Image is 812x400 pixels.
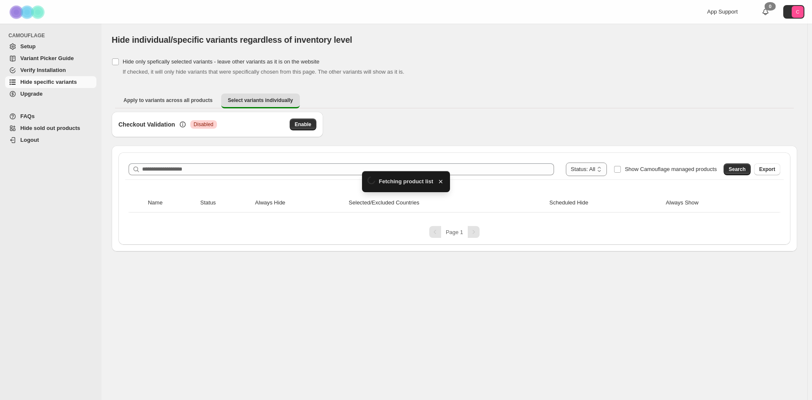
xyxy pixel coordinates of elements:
h3: Checkout Validation [118,120,175,129]
a: Verify Installation [5,64,96,76]
th: Always Show [663,193,763,212]
span: Search [729,166,746,173]
a: FAQs [5,110,96,122]
div: Select variants individually [112,112,797,251]
button: Export [754,163,780,175]
button: Select variants individually [221,94,300,108]
span: Hide only spefically selected variants - leave other variants as it is on the website [123,58,319,65]
span: CAMOUFLAGE [8,32,97,39]
a: Logout [5,134,96,146]
span: Hide individual/specific variants regardless of inventory level [112,35,352,44]
span: Page 1 [446,229,463,235]
span: Fetching product list [379,177,433,186]
span: Verify Installation [20,67,66,73]
th: Status [198,193,253,212]
button: Enable [290,119,316,130]
button: Search [724,163,751,175]
span: Enable [295,121,311,128]
button: Avatar with initials C [783,5,804,19]
a: Upgrade [5,88,96,100]
span: Logout [20,137,39,143]
text: C [796,9,799,14]
a: Setup [5,41,96,52]
th: Name [145,193,198,212]
span: Apply to variants across all products [123,97,213,104]
span: Setup [20,43,36,50]
th: Selected/Excluded Countries [346,193,547,212]
span: Upgrade [20,91,43,97]
div: 0 [765,2,776,11]
a: Hide specific variants [5,76,96,88]
a: Variant Picker Guide [5,52,96,64]
th: Always Hide [252,193,346,212]
span: FAQs [20,113,35,119]
nav: Pagination [125,226,784,238]
span: If checked, it will only hide variants that were specifically chosen from this page. The other va... [123,69,404,75]
span: Select variants individually [228,97,293,104]
span: Variant Picker Guide [20,55,74,61]
span: Avatar with initials C [792,6,804,18]
span: Disabled [194,121,214,128]
a: Hide sold out products [5,122,96,134]
span: App Support [707,8,738,15]
span: Export [759,166,775,173]
th: Scheduled Hide [547,193,663,212]
span: Hide sold out products [20,125,80,131]
img: Camouflage [7,0,49,24]
a: 0 [761,8,770,16]
button: Apply to variants across all products [117,94,219,107]
span: Show Camouflage managed products [625,166,717,172]
span: Hide specific variants [20,79,77,85]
